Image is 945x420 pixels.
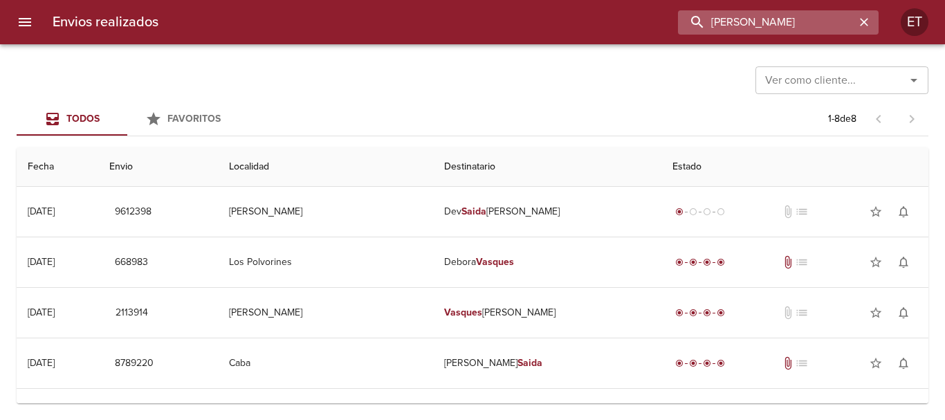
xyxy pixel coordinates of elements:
[689,309,697,317] span: radio_button_checked
[897,306,910,320] span: notifications_none
[672,306,728,320] div: Entregado
[675,208,683,216] span: radio_button_checked
[433,338,661,388] td: [PERSON_NAME]
[109,300,154,326] button: 2113914
[461,206,486,217] em: Saida
[689,208,697,216] span: radio_button_unchecked
[901,8,928,36] div: ET
[17,147,98,187] th: Fecha
[717,258,725,266] span: radio_button_checked
[717,208,725,216] span: radio_button_unchecked
[862,349,890,377] button: Agregar a favoritos
[433,237,661,287] td: Debora
[717,309,725,317] span: radio_button_checked
[890,198,917,226] button: Activar notificaciones
[218,147,433,187] th: Localidad
[795,356,809,370] span: No tiene pedido asociado
[890,248,917,276] button: Activar notificaciones
[433,288,661,338] td: [PERSON_NAME]
[115,355,154,372] span: 8789220
[869,306,883,320] span: star_border
[218,338,433,388] td: Caba
[218,288,433,338] td: [PERSON_NAME]
[904,71,924,90] button: Abrir
[28,256,55,268] div: [DATE]
[795,205,809,219] span: No tiene pedido asociado
[517,357,542,369] em: Saida
[862,299,890,327] button: Agregar a favoritos
[115,304,148,322] span: 2113914
[869,205,883,219] span: star_border
[890,349,917,377] button: Activar notificaciones
[28,307,55,318] div: [DATE]
[689,258,697,266] span: radio_button_checked
[98,147,218,187] th: Envio
[890,299,917,327] button: Activar notificaciones
[675,309,683,317] span: radio_button_checked
[781,255,795,269] span: Tiene documentos adjuntos
[109,250,154,275] button: 668983
[717,359,725,367] span: radio_button_checked
[672,255,728,269] div: Entregado
[115,203,152,221] span: 9612398
[661,147,928,187] th: Estado
[703,258,711,266] span: radio_button_checked
[895,102,928,136] span: Pagina siguiente
[862,198,890,226] button: Agregar a favoritos
[869,356,883,370] span: star_border
[703,359,711,367] span: radio_button_checked
[678,10,855,35] input: buscar
[28,206,55,217] div: [DATE]
[17,102,238,136] div: Tabs Envios
[28,357,55,369] div: [DATE]
[795,306,809,320] span: No tiene pedido asociado
[703,208,711,216] span: radio_button_unchecked
[672,356,728,370] div: Entregado
[781,356,795,370] span: Tiene documentos adjuntos
[109,351,159,376] button: 8789220
[703,309,711,317] span: radio_button_checked
[689,359,697,367] span: radio_button_checked
[869,255,883,269] span: star_border
[897,255,910,269] span: notifications_none
[675,359,683,367] span: radio_button_checked
[897,356,910,370] span: notifications_none
[8,6,42,39] button: menu
[672,205,728,219] div: Generado
[862,248,890,276] button: Agregar a favoritos
[218,187,433,237] td: [PERSON_NAME]
[167,113,221,125] span: Favoritos
[828,112,856,126] p: 1 - 8 de 8
[53,11,158,33] h6: Envios realizados
[862,111,895,125] span: Pagina anterior
[476,256,514,268] em: Vasques
[109,199,157,225] button: 9612398
[115,254,148,271] span: 668983
[433,147,661,187] th: Destinatario
[795,255,809,269] span: No tiene pedido asociado
[675,258,683,266] span: radio_button_checked
[444,307,482,318] em: Vasques
[66,113,100,125] span: Todos
[897,205,910,219] span: notifications_none
[781,306,795,320] span: No tiene documentos adjuntos
[781,205,795,219] span: No tiene documentos adjuntos
[433,187,661,237] td: Dev [PERSON_NAME]
[218,237,433,287] td: Los Polvorines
